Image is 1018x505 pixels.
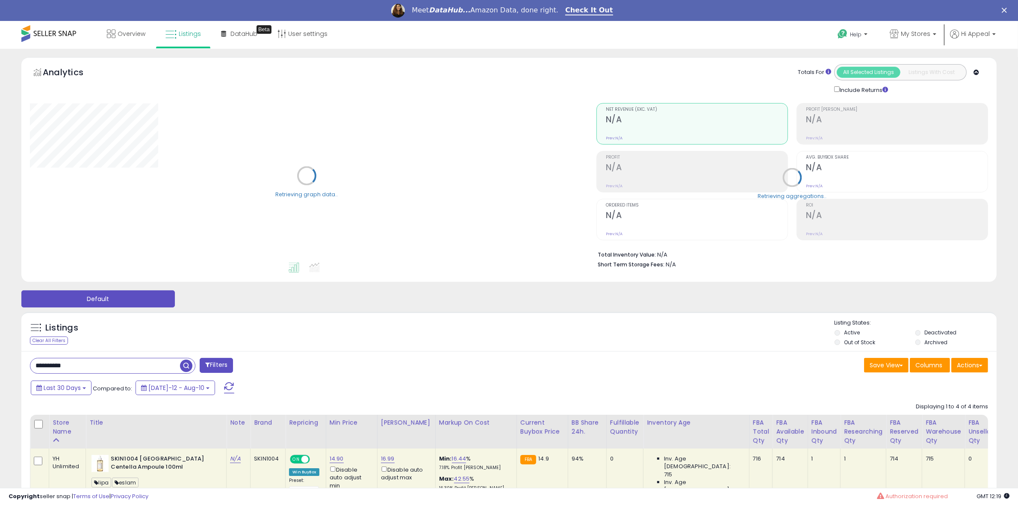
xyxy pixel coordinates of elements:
[961,30,990,38] span: Hi Appeal
[520,418,564,436] div: Current Buybox Price
[915,361,942,369] span: Columns
[890,418,918,445] div: FBA Reserved Qty
[439,485,510,491] p: 16.30% Profit [PERSON_NAME]
[381,465,429,481] div: Disable auto adjust max
[391,4,405,18] img: Profile image for Georgie
[890,455,915,463] div: 714
[159,21,207,47] a: Listings
[664,478,742,494] span: Inv. Age [DEMOGRAPHIC_DATA]:
[381,418,432,427] div: [PERSON_NAME]
[925,339,948,346] label: Archived
[91,478,111,487] span: lipa
[330,418,374,427] div: Min Price
[950,30,996,49] a: Hi Appeal
[454,475,470,483] a: 42.55
[758,192,826,200] div: Retrieving aggregations..
[230,455,240,463] a: N/A
[291,456,302,463] span: ON
[977,492,1009,500] span: 2025-09-10 12:19 GMT
[837,67,900,78] button: All Selected Listings
[412,6,558,15] div: Meet Amazon Data, done right.
[776,418,804,445] div: FBA Available Qty
[864,358,909,372] button: Save View
[200,358,233,373] button: Filters
[136,381,215,395] button: [DATE]-12 - Aug-10
[883,21,943,49] a: My Stores
[91,455,109,472] img: 31bJnV4zZ-L._SL40_.jpg
[330,465,371,489] div: Disable auto adjust min
[230,30,257,38] span: DataHub
[254,418,282,427] div: Brand
[520,455,536,464] small: FBA
[275,190,338,198] div: Retrieving graph data..
[112,478,139,487] span: eslam
[647,418,745,427] div: Inventory Age
[439,418,513,427] div: Markup on Cost
[44,384,81,392] span: Last 30 Days
[951,358,988,372] button: Actions
[289,478,319,497] div: Preset:
[31,381,91,395] button: Last 30 Days
[610,418,640,436] div: Fulfillable Quantity
[850,31,862,38] span: Help
[53,455,79,470] div: YH Unlimited
[215,21,264,47] a: DataHub
[9,493,148,501] div: seller snap | |
[968,455,997,463] div: 0
[776,455,801,463] div: 714
[100,21,152,47] a: Overview
[844,455,879,463] div: 1
[901,30,930,38] span: My Stores
[664,455,742,470] span: Inv. Age [DEMOGRAPHIC_DATA]:
[93,384,132,393] span: Compared to:
[179,30,201,38] span: Listings
[43,66,100,80] h5: Analytics
[73,492,109,500] a: Terms of Use
[439,475,510,491] div: %
[111,492,148,500] a: Privacy Policy
[381,455,395,463] a: 16.99
[435,415,516,449] th: The percentage added to the cost of goods (COGS) that forms the calculator for Min & Max prices.
[798,68,831,77] div: Totals For
[9,492,40,500] strong: Copyright
[309,456,322,463] span: OFF
[910,358,950,372] button: Columns
[111,455,215,473] b: SKIN1004 [GEOGRAPHIC_DATA] Centella Ampoule 100ml
[844,329,860,336] label: Active
[89,418,223,427] div: Title
[828,85,898,94] div: Include Returns
[831,22,876,49] a: Help
[572,455,600,463] div: 94%
[452,455,466,463] a: 16.44
[429,6,470,14] i: DataHub...
[289,418,322,427] div: Repricing
[811,418,837,445] div: FBA inbound Qty
[257,25,271,34] div: Tooltip anchor
[538,455,549,463] span: 14.9
[271,21,334,47] a: User settings
[968,418,1000,445] div: FBA Unsellable Qty
[753,455,766,463] div: 716
[45,322,78,334] h5: Listings
[572,418,603,436] div: BB Share 24h.
[230,418,247,427] div: Note
[439,475,454,483] b: Max:
[1002,8,1010,13] div: Close
[30,337,68,345] div: Clear All Filters
[289,468,319,476] div: Win BuyBox
[926,455,958,463] div: 715
[844,339,875,346] label: Out of Stock
[844,418,882,445] div: FBA Researching Qty
[148,384,204,392] span: [DATE]-12 - Aug-10
[254,455,279,463] div: SKIN1004
[21,290,175,307] button: Default
[925,329,957,336] label: Deactivated
[118,30,145,38] span: Overview
[837,29,848,39] i: Get Help
[664,471,672,478] span: 715
[916,403,988,411] div: Displaying 1 to 4 of 4 items
[811,455,834,463] div: 1
[926,418,961,445] div: FBA Warehouse Qty
[565,6,613,15] a: Check It Out
[900,67,964,78] button: Listings With Cost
